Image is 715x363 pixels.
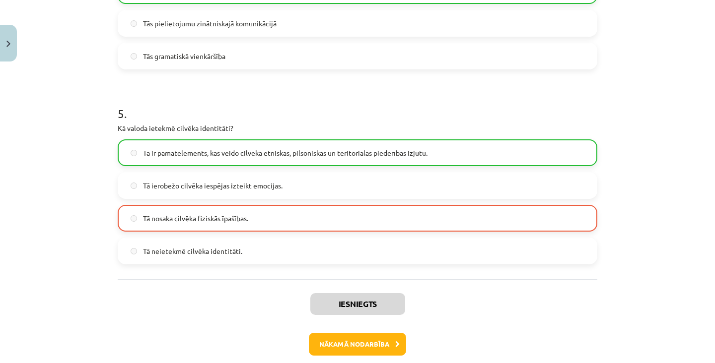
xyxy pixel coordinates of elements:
[143,246,242,256] span: Tā neietekmē cilvēka identitāti.
[131,150,137,156] input: Tā ir pamatelements, kas veido cilvēka etniskās, pilsoniskās un teritoriālās piederības izjūtu.
[143,181,283,191] span: Tā ierobežo cilvēka iespējas izteikt emocijas.
[6,41,10,47] img: icon-close-lesson-0947bae3869378f0d4975bcd49f059093ad1ed9edebbc8119c70593378902aed.svg
[143,213,248,224] span: Tā nosaka cilvēka fiziskās īpašības.
[131,20,137,27] input: Tās pielietojumu zinātniskajā komunikācijā
[143,148,428,158] span: Tā ir pamatelements, kas veido cilvēka etniskās, pilsoniskās un teritoriālās piederības izjūtu.
[310,293,405,315] button: Iesniegts
[118,89,597,120] h1: 5 .
[131,215,137,222] input: Tā nosaka cilvēka fiziskās īpašības.
[131,53,137,60] input: Tās gramatiskā vienkāršība
[131,182,137,189] input: Tā ierobežo cilvēka iespējas izteikt emocijas.
[143,51,225,61] span: Tās gramatiskā vienkāršība
[143,18,277,29] span: Tās pielietojumu zinātniskajā komunikācijā
[131,248,137,254] input: Tā neietekmē cilvēka identitāti.
[309,333,406,356] button: Nākamā nodarbība
[118,123,597,133] p: Kā valoda ietekmē cilvēka identitāti?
